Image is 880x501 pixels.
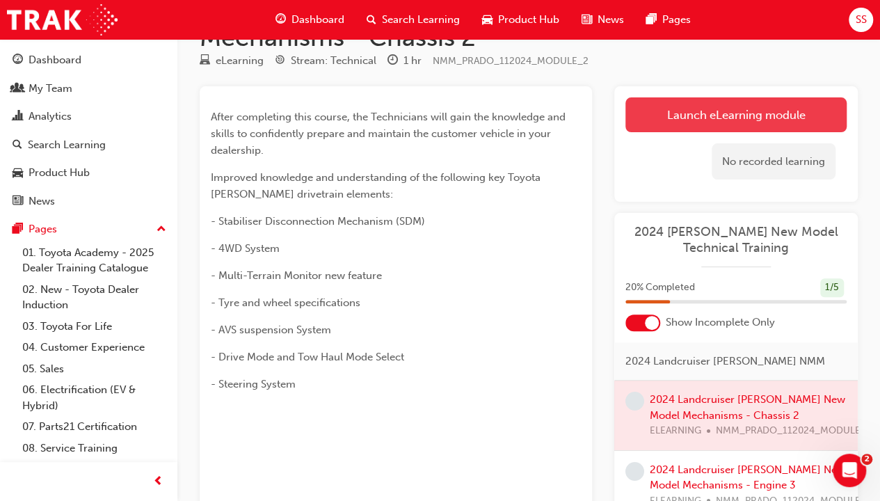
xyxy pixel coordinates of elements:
[13,223,23,236] span: pages-icon
[29,109,72,125] div: Analytics
[625,280,695,296] span: 20 % Completed
[662,12,691,28] span: Pages
[6,47,172,73] a: Dashboard
[275,55,285,67] span: target-icon
[625,353,825,369] span: 2024 Landcruiser [PERSON_NAME] NMM
[482,11,493,29] span: car-icon
[17,438,172,459] a: 08. Service Training
[157,221,166,239] span: up-icon
[861,454,872,465] span: 2
[6,76,172,102] a: My Team
[29,81,72,97] div: My Team
[6,189,172,214] a: News
[29,165,90,181] div: Product Hub
[855,12,866,28] span: SS
[403,53,422,69] div: 1 hr
[29,52,81,68] div: Dashboard
[17,316,172,337] a: 03. Toyota For Life
[666,315,775,331] span: Show Incomplete Only
[382,12,460,28] span: Search Learning
[355,6,471,34] a: search-iconSearch Learning
[635,6,702,34] a: pages-iconPages
[598,12,624,28] span: News
[17,416,172,438] a: 07. Parts21 Certification
[264,6,355,34] a: guage-iconDashboard
[17,279,172,316] a: 02. New - Toyota Dealer Induction
[200,55,210,67] span: learningResourceType_ELEARNING-icon
[625,224,847,255] a: 2024 [PERSON_NAME] New Model Technical Training
[13,167,23,180] span: car-icon
[153,473,163,491] span: prev-icon
[13,83,23,95] span: people-icon
[6,45,172,216] button: DashboardMy TeamAnalyticsSearch LearningProduct HubNews
[17,379,172,416] a: 06. Electrification (EV & Hybrid)
[6,160,172,186] a: Product Hub
[13,111,23,123] span: chart-icon
[211,171,543,200] span: Improved knowledge and understanding of the following key Toyota [PERSON_NAME] drivetrain elements:
[13,139,22,152] span: search-icon
[625,462,644,481] span: learningRecordVerb_NONE-icon
[211,242,280,255] span: - 4WD System
[650,463,845,492] a: 2024 Landcruiser [PERSON_NAME] New Model Mechanisms - Engine 3
[17,337,172,358] a: 04. Customer Experience
[6,216,172,242] button: Pages
[211,296,360,309] span: - Tyre and wheel specifications
[200,52,264,70] div: Type
[582,11,592,29] span: news-icon
[291,12,344,28] span: Dashboard
[849,8,873,32] button: SS
[625,392,644,411] span: learningRecordVerb_NONE-icon
[6,132,172,158] a: Search Learning
[216,53,264,69] div: eLearning
[211,269,382,282] span: - Multi-Terrain Monitor new feature
[17,242,172,279] a: 01. Toyota Academy - 2025 Dealer Training Catalogue
[275,52,376,70] div: Stream
[211,111,568,157] span: After completing this course, the Technicians will gain the knowledge and skills to confidently p...
[29,193,55,209] div: News
[367,11,376,29] span: search-icon
[211,378,296,390] span: - Steering System
[387,52,422,70] div: Duration
[433,55,589,67] span: Learning resource code
[291,53,376,69] div: Stream: Technical
[28,137,106,153] div: Search Learning
[13,196,23,208] span: news-icon
[29,221,57,237] div: Pages
[211,324,331,336] span: - AVS suspension System
[625,97,847,132] a: Launch eLearning module
[387,55,398,67] span: clock-icon
[833,454,866,487] iframe: Intercom live chat
[570,6,635,34] a: news-iconNews
[275,11,286,29] span: guage-icon
[498,12,559,28] span: Product Hub
[820,278,844,297] div: 1 / 5
[211,351,404,363] span: - Drive Mode and Tow Haul Mode Select
[6,104,172,129] a: Analytics
[7,4,118,35] img: Trak
[211,215,425,228] span: - Stabiliser Disconnection Mechanism (SDM)
[471,6,570,34] a: car-iconProduct Hub
[17,358,172,380] a: 05. Sales
[646,11,657,29] span: pages-icon
[13,54,23,67] span: guage-icon
[17,459,172,480] a: 09. Technical Training
[712,143,835,180] div: No recorded learning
